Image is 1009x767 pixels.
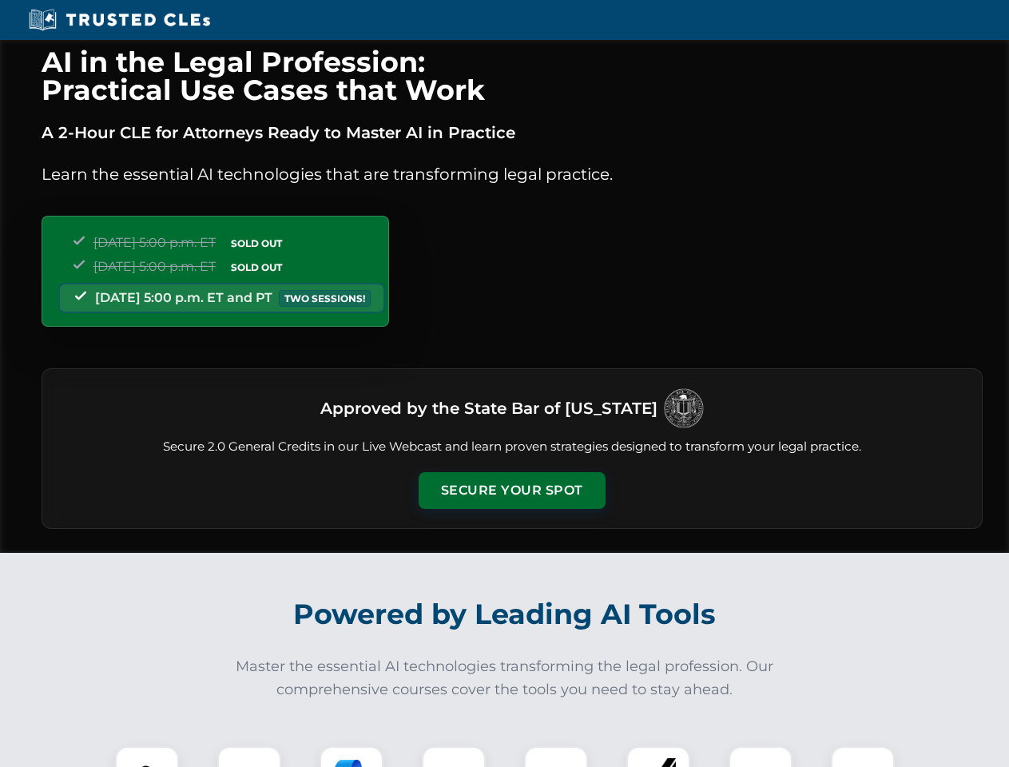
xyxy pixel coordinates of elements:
img: Logo [664,388,704,428]
h1: AI in the Legal Profession: Practical Use Cases that Work [42,48,983,104]
h3: Approved by the State Bar of [US_STATE] [320,394,657,423]
p: Master the essential AI technologies transforming the legal profession. Our comprehensive courses... [225,655,785,701]
span: SOLD OUT [225,235,288,252]
span: SOLD OUT [225,259,288,276]
p: Learn the essential AI technologies that are transforming legal practice. [42,161,983,187]
h2: Powered by Leading AI Tools [62,586,947,642]
span: [DATE] 5:00 p.m. ET [93,259,216,274]
p: Secure 2.0 General Credits in our Live Webcast and learn proven strategies designed to transform ... [62,438,963,456]
span: [DATE] 5:00 p.m. ET [93,235,216,250]
img: Trusted CLEs [24,8,215,32]
p: A 2-Hour CLE for Attorneys Ready to Master AI in Practice [42,120,983,145]
button: Secure Your Spot [419,472,606,509]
